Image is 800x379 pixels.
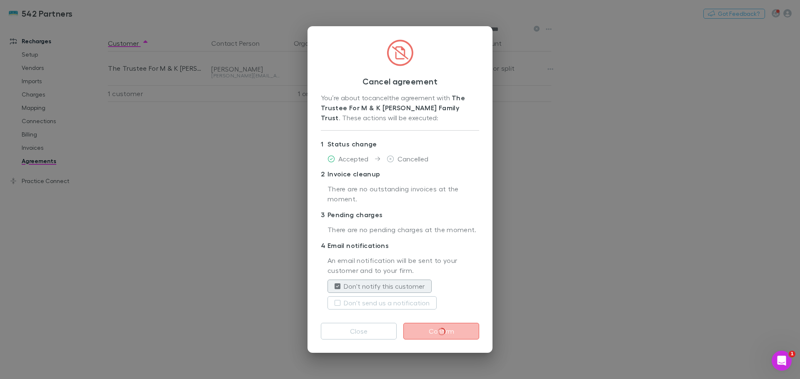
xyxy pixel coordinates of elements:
[130,3,146,19] button: Home
[321,139,327,149] div: 1
[13,136,130,144] div: Hi [PERSON_NAME],
[772,351,792,371] iframe: Intercom live chat
[338,155,368,163] span: Accepted
[327,225,479,235] p: There are no pending charges at the moment.
[13,230,130,246] div: Thanks, Rem
[321,240,327,250] div: 4
[40,265,46,272] button: Gif picker
[789,351,795,357] span: 1
[403,323,479,339] button: Confirm
[13,92,130,125] div: Let me have our team invite them on your behalf. Can you share the email addresses and names of t...
[7,131,160,266] div: Alex says…
[13,265,20,272] button: Upload attachment
[344,281,425,291] label: Don't notify this customer
[321,208,479,221] p: Pending charges
[13,202,118,217] b: name and email address
[327,280,432,293] button: Don't notify this customer
[327,184,479,205] p: There are no outstanding invoices at the moment.
[321,323,397,339] button: Close
[13,148,130,189] div: I tried this on my end, and it seems to be working fine. Could you please ask the people you invi...
[321,94,467,122] strong: The Trustee For M & K [PERSON_NAME] Family Trust
[321,137,479,151] p: Status change
[321,76,479,86] h3: Cancel agreement
[7,131,137,251] div: Hi [PERSON_NAME],I tried this on my end, and it seems to be working fine. Could you please ask th...
[13,193,130,225] div: If they don’t see it in their spam folder, please share their with me so I can have our team look...
[397,155,428,163] span: Cancelled
[321,167,479,181] p: Invoice cleanup
[387,40,413,66] img: svg%3e
[344,298,430,308] label: Don't send us a notification
[27,173,92,180] b: spam or junk folder
[7,38,160,87] div: Melonie says…
[146,3,161,18] div: Close
[321,210,327,220] div: 3
[40,10,100,19] p: Active in the last 15m
[26,265,33,272] button: Emoji picker
[37,43,153,76] div: thanks - i have done that a few times and nothing seems to happen, the staff doesn't get an email...
[40,4,95,10] h1: [PERSON_NAME]
[7,87,160,131] div: Alex says…
[321,239,479,252] p: Email notifications
[327,296,437,310] button: Don't send us a notification
[143,262,156,275] button: Send a message…
[321,169,327,179] div: 2
[7,248,160,262] textarea: Message…
[53,265,60,272] button: Start recording
[7,87,137,130] div: Let me have our team invite them on your behalf. Can you share the email addresses and names of t...
[5,3,21,19] button: go back
[327,255,479,276] p: An email notification will be sent to your customer and to your firm.
[321,93,479,124] div: You’re about to cancel the agreement with . These actions will be executed:
[30,38,160,81] div: thanks - i have done that a few times and nothing seems to happen, the staff doesn't get an email...
[24,5,37,18] div: Profile image for Alex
